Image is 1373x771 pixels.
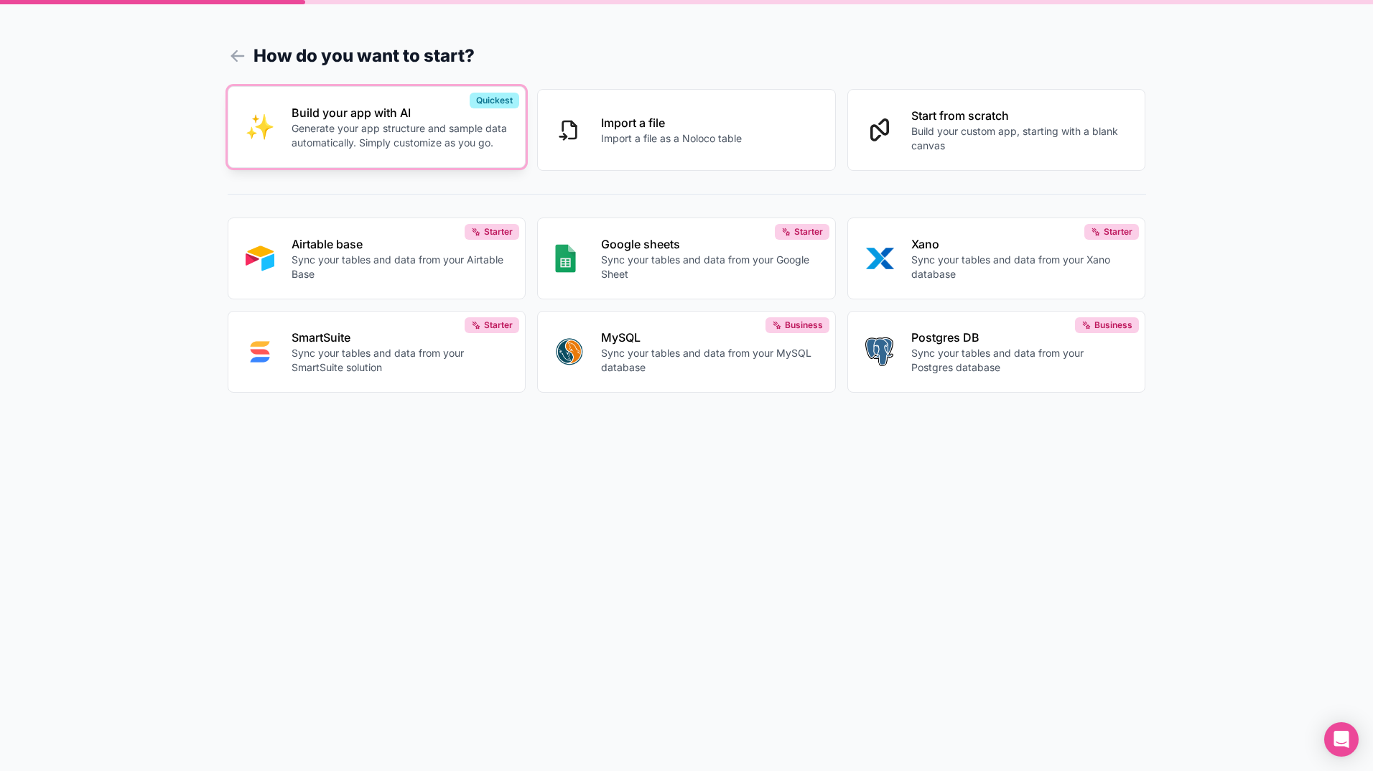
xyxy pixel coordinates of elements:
[228,43,1146,69] h1: How do you want to start?
[292,346,508,375] p: Sync your tables and data from your SmartSuite solution
[865,337,893,366] img: POSTGRES
[601,253,818,281] p: Sync your tables and data from your Google Sheet
[555,337,584,366] img: MYSQL
[911,329,1128,346] p: Postgres DB
[601,346,818,375] p: Sync your tables and data from your MySQL database
[555,244,576,273] img: GOOGLE_SHEETS
[537,89,836,171] button: Import a fileImport a file as a Noloco table
[246,113,274,141] img: INTERNAL_WITH_AI
[1104,226,1132,238] span: Starter
[246,337,274,366] img: SMART_SUITE
[228,86,526,168] button: INTERNAL_WITH_AIBuild your app with AIGenerate your app structure and sample data automatically. ...
[292,235,508,253] p: Airtable base
[911,235,1128,253] p: Xano
[1094,319,1132,331] span: Business
[601,235,818,253] p: Google sheets
[470,93,519,108] div: Quickest
[292,329,508,346] p: SmartSuite
[537,218,836,299] button: GOOGLE_SHEETSGoogle sheetsSync your tables and data from your Google SheetStarter
[911,107,1128,124] p: Start from scratch
[228,218,526,299] button: AIRTABLEAirtable baseSync your tables and data from your Airtable BaseStarter
[601,329,818,346] p: MySQL
[785,319,823,331] span: Business
[601,131,742,146] p: Import a file as a Noloco table
[537,311,836,393] button: MYSQLMySQLSync your tables and data from your MySQL databaseBusiness
[292,104,508,121] p: Build your app with AI
[228,311,526,393] button: SMART_SUITESmartSuiteSync your tables and data from your SmartSuite solutionStarter
[911,346,1128,375] p: Sync your tables and data from your Postgres database
[246,244,274,273] img: AIRTABLE
[1324,722,1359,757] div: Open Intercom Messenger
[292,253,508,281] p: Sync your tables and data from your Airtable Base
[484,226,513,238] span: Starter
[484,319,513,331] span: Starter
[911,253,1128,281] p: Sync your tables and data from your Xano database
[601,114,742,131] p: Import a file
[794,226,823,238] span: Starter
[911,124,1128,153] p: Build your custom app, starting with a blank canvas
[847,89,1146,171] button: Start from scratchBuild your custom app, starting with a blank canvas
[847,218,1146,299] button: XANOXanoSync your tables and data from your Xano databaseStarter
[865,244,894,273] img: XANO
[847,311,1146,393] button: POSTGRESPostgres DBSync your tables and data from your Postgres databaseBusiness
[292,121,508,150] p: Generate your app structure and sample data automatically. Simply customize as you go.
